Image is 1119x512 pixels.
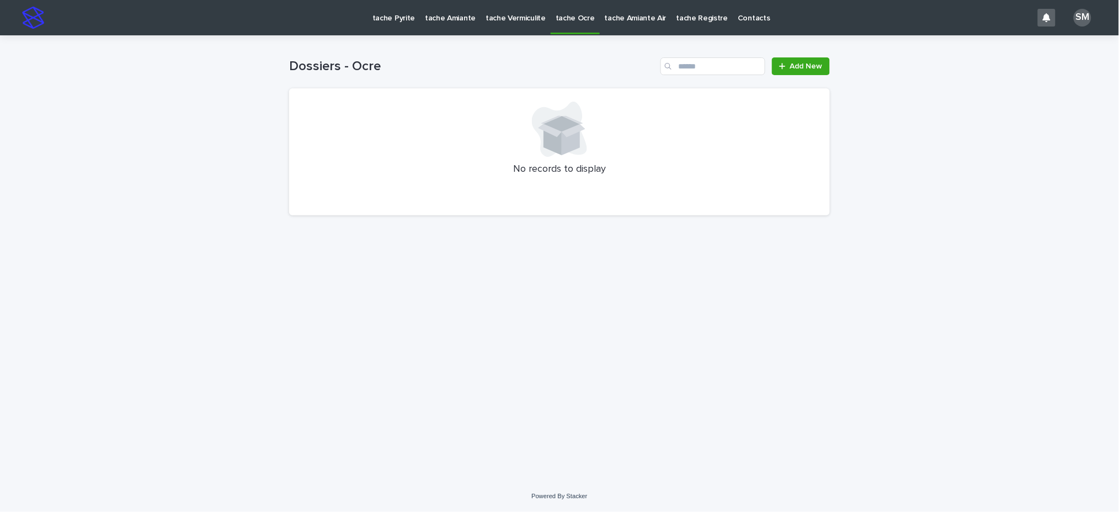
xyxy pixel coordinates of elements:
img: stacker-logo-s-only.png [22,7,44,29]
h1: Dossiers - Ocre [289,59,656,75]
div: SM [1074,9,1091,27]
input: Search [660,57,765,75]
a: Powered By Stacker [531,493,587,499]
span: Add New [790,62,823,70]
p: No records to display [302,163,817,176]
a: Add New [772,57,830,75]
